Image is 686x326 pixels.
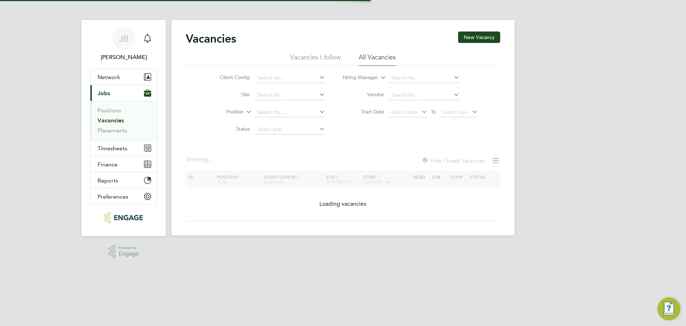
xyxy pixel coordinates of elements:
[81,20,166,236] nav: Main navigation
[109,245,139,258] a: Powered byEngage
[203,108,244,116] label: Position
[255,90,325,100] input: Search for...
[90,140,157,156] button: Timesheets
[186,156,214,164] div: Showing
[392,109,417,115] span: Select date
[90,53,157,62] span: Jack Baron
[90,69,157,85] button: Network
[657,297,680,320] button: Engage Resource Center
[442,109,468,115] span: Select date
[98,193,128,200] span: Preferences
[98,74,120,81] span: Network
[255,73,325,83] input: Search for...
[186,31,236,46] h2: Vacancies
[208,156,212,163] span: ...
[389,73,459,83] input: Search for...
[104,212,143,223] img: huntereducation-logo-retina.png
[98,117,124,124] a: Vacancies
[337,74,378,81] label: Hiring Manager
[90,85,157,101] button: Jobs
[458,31,500,43] button: New Vacancy
[255,125,325,135] input: Select one
[98,177,118,184] span: Reports
[90,172,157,188] button: Reports
[255,107,325,117] input: Search for...
[98,161,118,168] span: Finance
[209,126,250,132] label: Status
[290,53,341,66] li: Vacancies I follow
[90,27,157,62] a: JB[PERSON_NAME]
[359,53,396,66] li: All Vacancies
[429,107,438,116] span: To
[90,189,157,204] button: Preferences
[98,90,110,97] span: Jobs
[98,145,127,152] span: Timesheets
[98,107,121,114] a: Positions
[422,157,484,164] label: Hide Closed Vacancies
[90,101,157,140] div: Jobs
[209,74,250,81] label: Client Config
[343,108,384,115] label: Start Date
[90,156,157,172] button: Finance
[90,212,157,223] a: Go to home page
[119,245,139,251] span: Powered by
[119,251,139,257] span: Engage
[389,90,459,100] input: Search for...
[209,91,250,98] label: Site
[343,91,384,98] label: Vendor
[119,34,129,43] span: JB
[98,127,127,134] a: Placements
